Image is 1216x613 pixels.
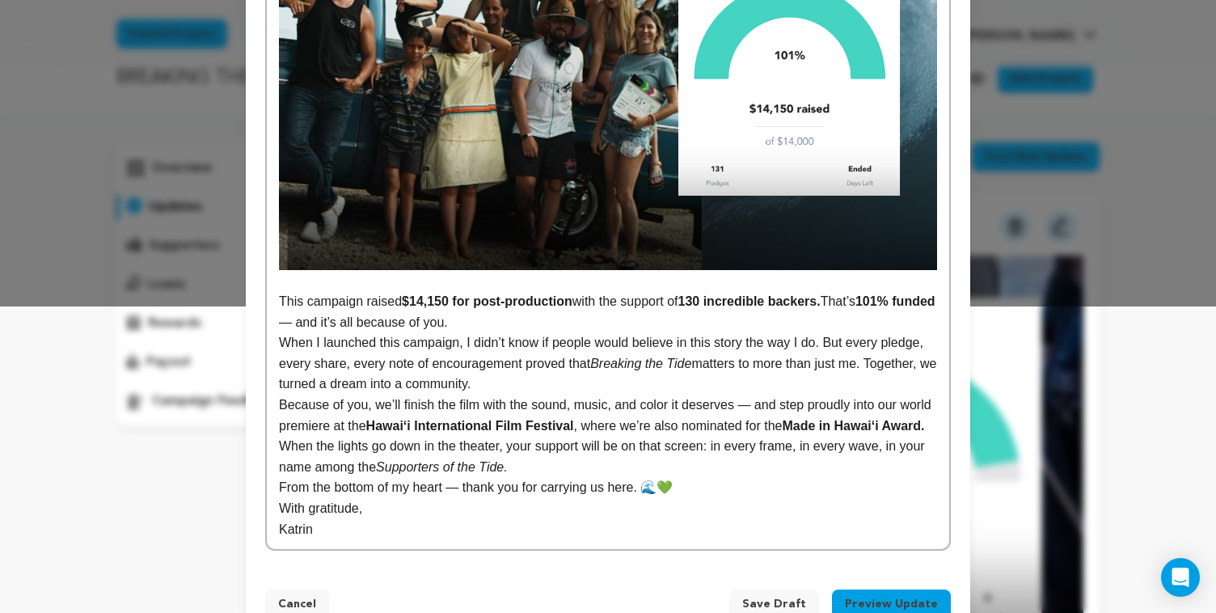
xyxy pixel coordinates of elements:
[279,395,937,436] p: Because of you, we’ll finish the film with the sound, music, and color it deserves — and step pro...
[279,436,937,477] p: When the lights go down in the theater, your support will be on that screen: in every frame, in e...
[590,357,691,370] em: Breaking the Tide
[279,477,937,498] p: From the bottom of my heart — thank you for carrying us here. 🌊💚
[782,419,924,433] strong: Made in Hawai‘i Award.
[1161,558,1200,597] div: Open Intercom Messenger
[279,498,937,519] p: With gratitude,
[742,596,806,612] span: Save Draft
[279,291,937,332] p: This campaign raised with the support of That’s — and it’s all because of you.
[402,294,572,308] strong: $14,150 for post-production
[366,419,574,433] strong: Hawai‘i International Film Festival
[279,519,937,540] p: Katrin
[678,294,821,308] strong: 130 incredible backers.
[376,460,508,474] em: Supporters of the Tide.
[279,332,937,395] p: When I launched this campaign, I didn’t know if people would believe in this story the way I do. ...
[855,294,935,308] strong: 101% funded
